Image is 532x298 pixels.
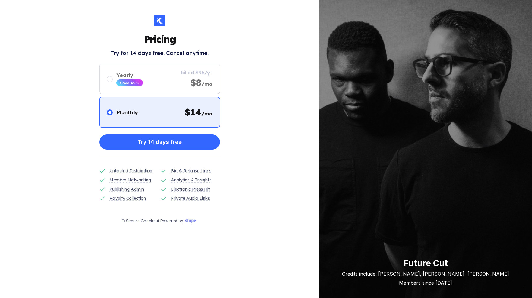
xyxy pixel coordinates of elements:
[109,177,151,183] div: Member Networking
[185,106,212,118] div: $ 14
[126,218,183,223] div: Secure Checkout Powered by
[116,72,143,78] div: Yearly
[201,81,212,87] span: /mo
[342,258,509,268] div: Future Cut
[171,167,211,174] div: Bio & Release Links
[120,80,139,85] div: Save 42%
[171,177,211,183] div: Analytics & Insights
[144,33,176,45] h1: Pricing
[181,70,212,76] div: billed $96/yr
[201,111,212,117] span: /mo
[99,134,220,150] button: Try 14 days free
[109,195,146,202] div: Royalty Collection
[171,186,210,193] div: Electronic Press Kit
[342,280,509,286] div: Members since [DATE]
[138,136,182,148] div: Try 14 days free
[116,109,138,115] div: Monthly
[190,77,212,88] div: $8
[171,195,210,202] div: Private Audio Links
[342,271,509,277] div: Credits include: [PERSON_NAME], [PERSON_NAME], [PERSON_NAME]
[110,50,209,57] h2: Try for 14 days free. Cancel anytime.
[109,186,144,193] div: Publishing Admin
[109,167,152,174] div: Unlimited Distribution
